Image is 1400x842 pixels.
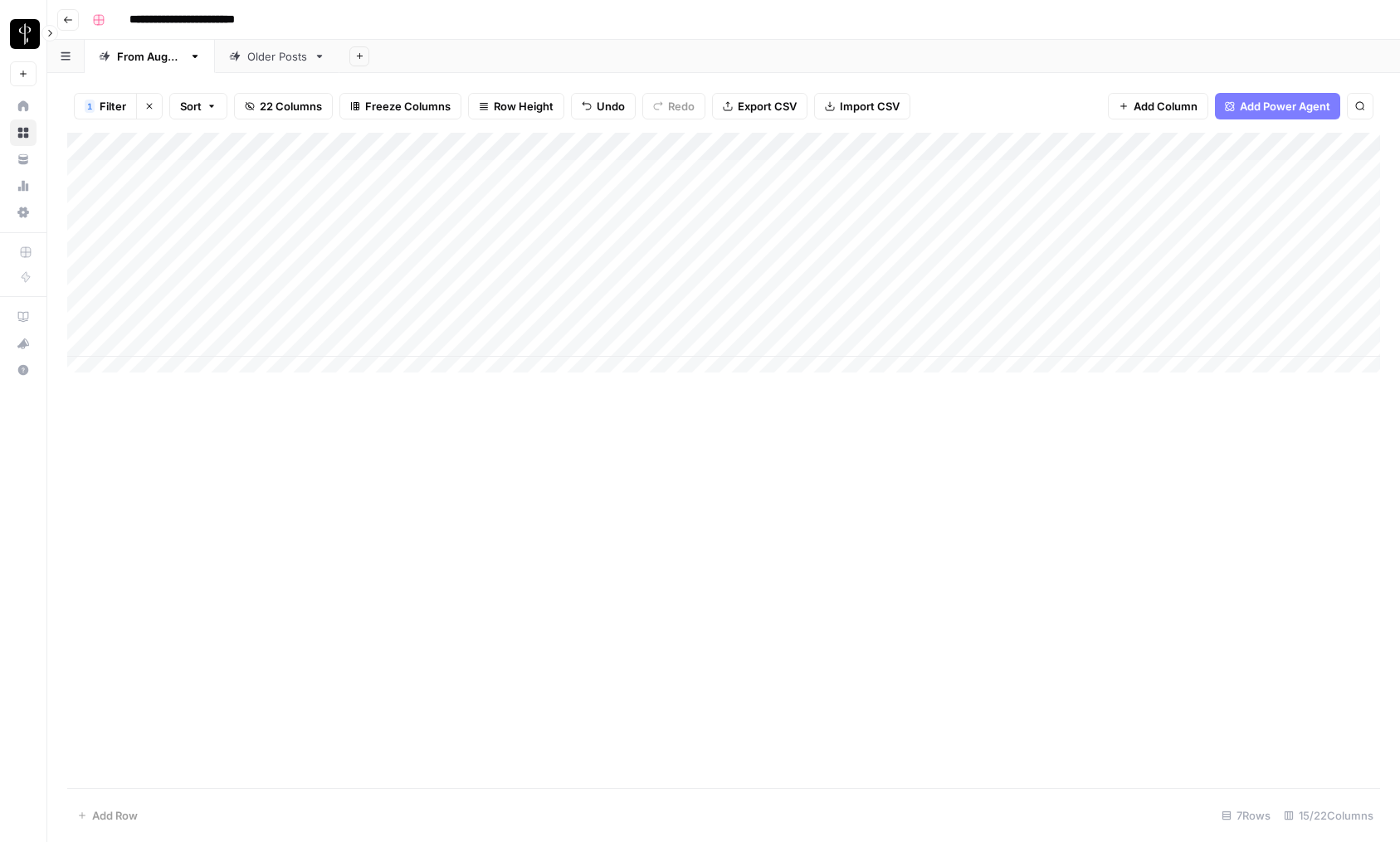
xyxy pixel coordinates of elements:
[92,807,138,824] span: Add Row
[10,19,40,49] img: LP Production Workloads Logo
[814,93,910,119] button: Import CSV
[87,100,92,113] span: 1
[1215,802,1277,829] div: 7 Rows
[10,13,37,55] button: Workspace: LP Production Workloads
[668,98,695,114] span: Redo
[67,802,148,829] button: Add Row
[74,93,136,119] button: 1Filter
[10,199,37,226] a: Settings
[10,304,37,330] a: AirOps Academy
[85,40,215,73] a: From [DATE]
[10,93,37,119] a: Home
[1134,98,1198,114] span: Add Column
[1215,93,1340,119] button: Add Power Agent
[1240,98,1330,114] span: Add Power Agent
[10,330,37,357] button: What's new?
[494,98,554,114] span: Row Height
[234,93,333,119] button: 22 Columns
[468,93,564,119] button: Row Height
[260,98,322,114] span: 22 Columns
[10,119,37,146] a: Browse
[642,93,705,119] button: Redo
[840,98,900,114] span: Import CSV
[1108,93,1208,119] button: Add Column
[1277,802,1380,829] div: 15/22 Columns
[712,93,807,119] button: Export CSV
[10,357,37,383] button: Help + Support
[10,146,37,173] a: Your Data
[571,93,636,119] button: Undo
[169,93,227,119] button: Sort
[180,98,202,114] span: Sort
[365,98,451,114] span: Freeze Columns
[738,98,797,114] span: Export CSV
[100,98,126,114] span: Filter
[597,98,625,114] span: Undo
[339,93,461,119] button: Freeze Columns
[85,100,95,113] div: 1
[11,331,36,356] div: What's new?
[247,48,307,65] div: Older Posts
[10,173,37,199] a: Usage
[117,48,183,65] div: From [DATE]
[215,40,339,73] a: Older Posts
